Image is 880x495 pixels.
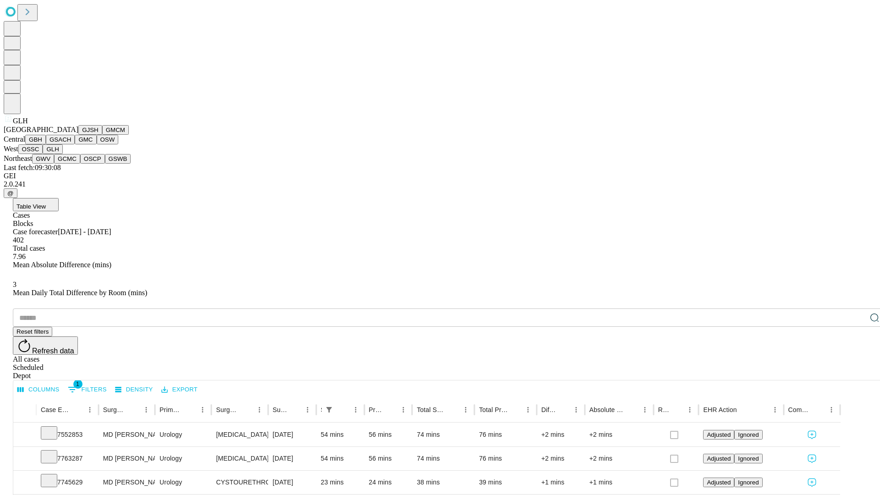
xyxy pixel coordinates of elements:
button: Menu [769,403,781,416]
button: Ignored [734,430,762,440]
div: 74 mins [417,423,470,446]
span: [GEOGRAPHIC_DATA] [4,126,78,133]
span: Refresh data [32,347,74,355]
div: Predicted In Room Duration [369,406,384,413]
button: Expand [18,475,32,491]
button: Sort [738,403,751,416]
div: 76 mins [479,447,532,470]
div: +2 mins [589,423,649,446]
button: Menu [140,403,153,416]
span: Mean Absolute Difference (mins) [13,261,111,269]
button: Show filters [66,382,109,397]
button: Sort [671,403,683,416]
div: 7745629 [41,471,94,494]
div: 24 mins [369,471,408,494]
span: Table View [16,203,46,210]
button: Menu [196,403,209,416]
button: Menu [638,403,651,416]
span: GLH [13,117,28,125]
div: MD [PERSON_NAME] Jr [PERSON_NAME] E Md [103,471,150,494]
button: Menu [459,403,472,416]
span: Last fetch: 09:30:08 [4,164,61,171]
span: Total cases [13,244,45,252]
button: GLH [43,144,62,154]
div: 1 active filter [323,403,335,416]
button: Expand [18,451,32,467]
button: Sort [240,403,253,416]
div: 39 mins [479,471,532,494]
button: OSCP [80,154,105,164]
button: GWV [32,154,54,164]
button: Export [159,383,200,397]
button: Menu [253,403,266,416]
button: Sort [384,403,397,416]
div: Absolute Difference [589,406,625,413]
button: Adjusted [703,430,734,440]
span: Reset filters [16,328,49,335]
span: 402 [13,236,24,244]
button: Show filters [323,403,335,416]
span: Mean Daily Total Difference by Room (mins) [13,289,147,297]
div: [MEDICAL_DATA] EXTRACORPOREAL SHOCK WAVE [216,423,263,446]
button: GJSH [78,125,102,135]
button: Refresh data [13,336,78,355]
div: GEI [4,172,876,180]
div: 54 mins [321,447,360,470]
div: MD [PERSON_NAME] Jr [PERSON_NAME] E Md [103,447,150,470]
div: Scheduled In Room Duration [321,406,322,413]
div: +2 mins [541,423,580,446]
button: GMC [75,135,96,144]
button: Menu [825,403,838,416]
div: Total Predicted Duration [479,406,508,413]
button: Menu [683,403,696,416]
button: Expand [18,427,32,443]
div: [DATE] [273,423,312,446]
button: Density [113,383,155,397]
button: Sort [446,403,459,416]
button: GSACH [46,135,75,144]
button: Reset filters [13,327,52,336]
div: +2 mins [589,447,649,470]
span: Central [4,135,25,143]
button: Sort [557,403,570,416]
span: Ignored [738,431,759,438]
button: Select columns [15,383,62,397]
button: Sort [812,403,825,416]
span: Ignored [738,479,759,486]
div: Total Scheduled Duration [417,406,445,413]
button: Sort [509,403,522,416]
button: GSWB [105,154,131,164]
button: Table View [13,198,59,211]
button: Ignored [734,454,762,463]
div: [DATE] [273,471,312,494]
div: Urology [159,447,207,470]
span: 1 [73,379,82,389]
div: 38 mins [417,471,470,494]
button: Menu [570,403,583,416]
div: EHR Action [703,406,737,413]
div: Urology [159,471,207,494]
div: Primary Service [159,406,182,413]
button: OSW [97,135,119,144]
button: Sort [336,403,349,416]
span: West [4,145,18,153]
button: Menu [397,403,410,416]
div: 56 mins [369,423,408,446]
button: Sort [183,403,196,416]
span: Case forecaster [13,228,58,236]
span: @ [7,190,14,197]
button: Ignored [734,478,762,487]
div: 76 mins [479,423,532,446]
span: 3 [13,280,16,288]
button: Menu [522,403,534,416]
button: Menu [301,403,314,416]
button: Menu [83,403,96,416]
div: [DATE] [273,447,312,470]
span: Northeast [4,154,32,162]
div: 74 mins [417,447,470,470]
div: 56 mins [369,447,408,470]
button: Sort [127,403,140,416]
div: MD [PERSON_NAME] Jr [PERSON_NAME] E Md [103,423,150,446]
button: OSSC [18,144,43,154]
span: [DATE] - [DATE] [58,228,111,236]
